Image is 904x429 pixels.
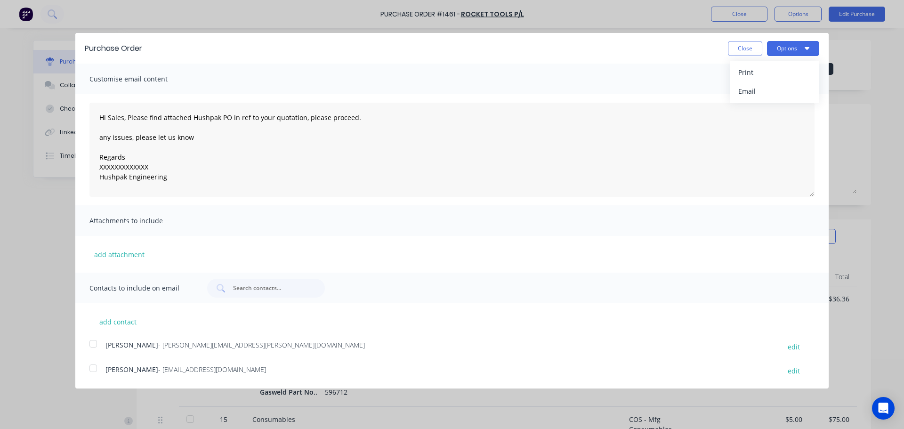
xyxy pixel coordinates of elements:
[872,397,895,420] div: Open Intercom Messenger
[158,365,266,374] span: - [EMAIL_ADDRESS][DOMAIN_NAME]
[158,340,365,349] span: - [PERSON_NAME][EMAIL_ADDRESS][PERSON_NAME][DOMAIN_NAME]
[730,63,819,82] button: Print
[89,247,149,261] button: add attachment
[85,43,142,54] div: Purchase Order
[738,84,811,98] div: Email
[782,340,806,353] button: edit
[767,41,819,56] button: Options
[89,103,815,197] textarea: Hi Sales, Please find attached Hushpak PO in ref to your quotation, please proceed. any issues, p...
[89,282,193,295] span: Contacts to include on email
[105,340,158,349] span: [PERSON_NAME]
[728,41,762,56] button: Close
[89,73,193,86] span: Customise email content
[89,315,146,329] button: add contact
[232,283,310,293] input: Search contacts...
[105,365,158,374] span: [PERSON_NAME]
[89,214,193,227] span: Attachments to include
[782,364,806,377] button: edit
[730,82,819,101] button: Email
[738,65,811,79] div: Print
